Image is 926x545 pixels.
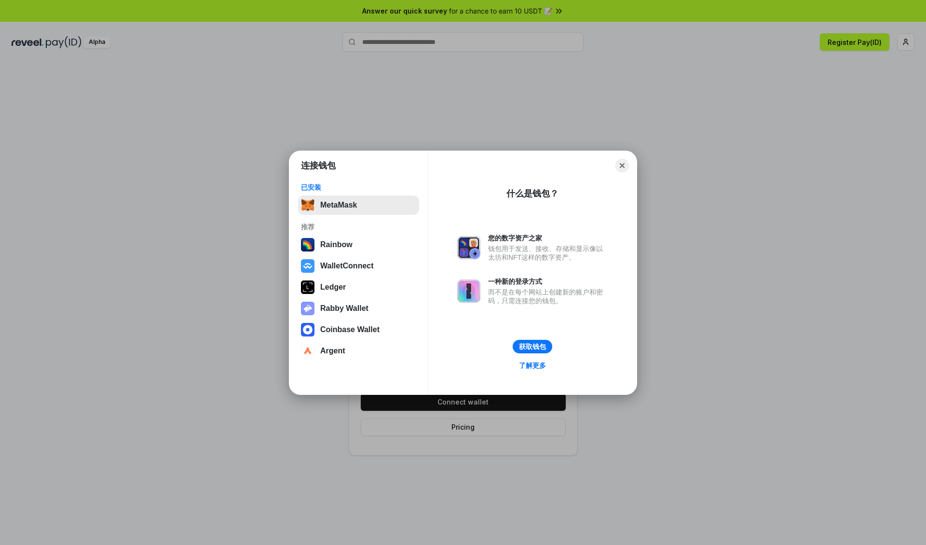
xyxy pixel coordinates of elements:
[301,183,416,192] div: 已安装
[320,347,345,355] div: Argent
[488,277,608,286] div: 一种新的登录方式
[615,159,629,172] button: Close
[298,320,419,339] button: Coinbase Wallet
[513,340,552,353] button: 获取钱包
[488,244,608,262] div: 钱包用于发送、接收、存储和显示像以太坊和NFT这样的数字资产。
[519,361,546,370] div: 了解更多
[488,288,608,305] div: 而不是在每个网站上创建新的账户和密码，只需连接您的钱包。
[513,359,552,372] a: 了解更多
[301,344,314,358] img: svg+xml,%3Csvg%20width%3D%2228%22%20height%3D%2228%22%20viewBox%3D%220%200%2028%2028%22%20fill%3D...
[298,341,419,361] button: Argent
[320,201,357,210] div: MetaMask
[506,188,558,199] div: 什么是钱包？
[457,236,480,259] img: svg+xml,%3Csvg%20xmlns%3D%22http%3A%2F%2Fwww.w3.org%2F2000%2Fsvg%22%20fill%3D%22none%22%20viewBox...
[301,259,314,273] img: svg+xml,%3Csvg%20width%3D%2228%22%20height%3D%2228%22%20viewBox%3D%220%200%2028%2028%22%20fill%3D...
[519,342,546,351] div: 获取钱包
[298,299,419,318] button: Rabby Wallet
[457,279,480,303] img: svg+xml,%3Csvg%20xmlns%3D%22http%3A%2F%2Fwww.w3.org%2F2000%2Fsvg%22%20fill%3D%22none%22%20viewBox...
[320,240,353,249] div: Rainbow
[320,283,346,292] div: Ledger
[301,323,314,336] img: svg+xml,%3Csvg%20width%3D%2228%22%20height%3D%2228%22%20viewBox%3D%220%200%2028%2028%22%20fill%3D...
[301,223,416,231] div: 推荐
[320,325,380,334] div: Coinbase Wallet
[301,280,314,294] img: svg+xml,%3Csvg%20xmlns%3D%22http%3A%2F%2Fwww.w3.org%2F2000%2Fsvg%22%20width%3D%2228%22%20height%3...
[488,234,608,242] div: 您的数字资产之家
[298,256,419,276] button: WalletConnect
[301,160,336,171] h1: 连接钱包
[301,198,314,212] img: svg+xml,%3Csvg%20fill%3D%22none%22%20height%3D%2233%22%20viewBox%3D%220%200%2035%2033%22%20width%...
[298,235,419,254] button: Rainbow
[298,196,419,215] button: MetaMask
[298,278,419,297] button: Ledger
[320,262,374,270] div: WalletConnect
[301,238,314,252] img: svg+xml,%3Csvg%20width%3D%22120%22%20height%3D%22120%22%20viewBox%3D%220%200%20120%20120%22%20fil...
[320,304,368,313] div: Rabby Wallet
[301,302,314,315] img: svg+xml,%3Csvg%20xmlns%3D%22http%3A%2F%2Fwww.w3.org%2F2000%2Fsvg%22%20fill%3D%22none%22%20viewBox...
